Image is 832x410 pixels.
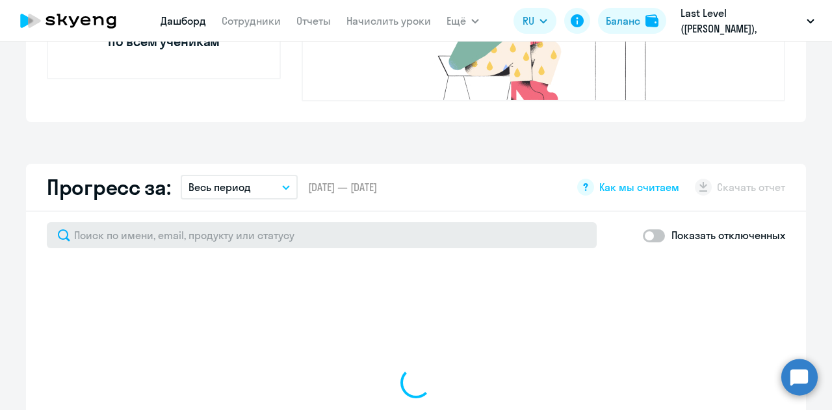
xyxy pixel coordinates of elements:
span: [DATE] — [DATE] [308,180,377,194]
a: Дашборд [161,14,206,27]
p: Показать отключенных [671,227,785,243]
button: Балансbalance [598,8,666,34]
button: Весь период [181,175,298,199]
a: Сотрудники [222,14,281,27]
button: Last Level ([PERSON_NAME]), [PERSON_NAME] СИ, ООО [674,5,821,36]
span: Ещё [447,13,466,29]
h2: Прогресс за: [47,174,170,200]
div: Баланс [606,13,640,29]
p: Last Level ([PERSON_NAME]), [PERSON_NAME] СИ, ООО [681,5,801,36]
button: Ещё [447,8,479,34]
span: RU [523,13,534,29]
p: Весь период [188,179,251,195]
span: Как мы считаем [599,180,679,194]
button: RU [513,8,556,34]
a: Отчеты [296,14,331,27]
img: balance [645,14,658,27]
a: Начислить уроки [346,14,431,27]
input: Поиск по имени, email, продукту или статусу [47,222,597,248]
